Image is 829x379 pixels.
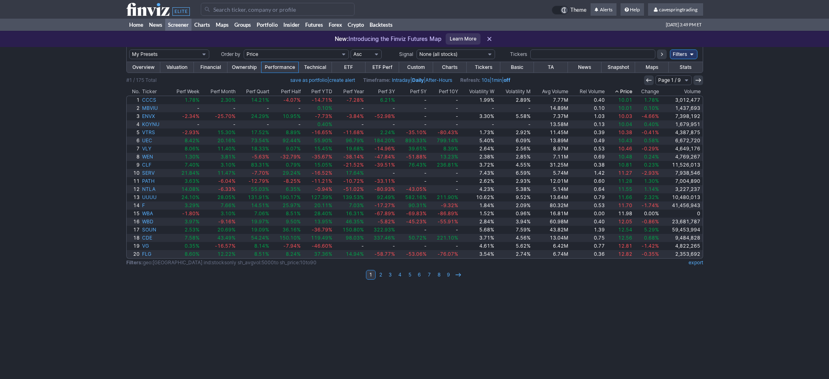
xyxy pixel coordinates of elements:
[141,120,167,128] a: KOYNU
[570,96,606,104] a: 0.40
[237,161,270,169] a: 83.31%
[237,153,270,161] a: -5.63%
[194,62,227,73] a: Financial
[648,3,703,16] a: cavespringtrading
[302,161,334,169] a: 15.05%
[405,137,427,143] span: 893.33%
[406,129,427,135] span: -35.10%
[141,161,167,169] a: CLF
[312,154,332,160] span: -35.67%
[568,62,602,73] a: News
[606,128,633,137] a: 10.38
[495,137,532,145] a: 6.09%
[660,104,702,112] a: 1,437,693
[428,120,459,128] a: -
[374,113,395,119] span: -52.98%
[167,145,201,153] a: 8.06%
[428,128,459,137] a: -80.43%
[532,112,570,120] a: 7.37M
[185,137,200,143] span: 8.42%
[500,62,534,73] a: Basic
[396,169,428,177] a: -
[606,104,633,112] a: 10.01
[635,62,669,73] a: Maps
[127,169,141,177] a: 10
[380,129,395,135] span: 2.24%
[217,129,236,135] span: 15.30%
[459,120,496,128] a: -
[570,6,587,15] span: Theme
[237,96,270,104] a: 14.21%
[660,112,702,120] a: 7,398,192
[428,112,459,120] a: -
[495,96,532,104] a: 2.89%
[146,19,165,31] a: News
[618,97,632,103] span: 10.01
[396,137,428,145] a: 893.33%
[232,19,254,31] a: Groups
[201,169,237,177] a: 11.47%
[365,153,397,161] a: -47.84%
[532,128,570,137] a: 11.45M
[201,104,237,112] a: -
[167,96,201,104] a: 1.78%
[532,96,570,104] a: 7.77M
[254,19,281,31] a: Portfolio
[141,104,167,112] a: MBVIU
[334,153,365,161] a: -38.14%
[346,97,364,103] span: -7.28%
[644,121,659,127] span: 0.40%
[127,62,160,73] a: Overview
[459,137,496,145] a: 5.40%
[329,77,355,83] a: create alert
[251,129,269,135] span: 17.52%
[302,19,326,31] a: Futures
[302,128,334,137] a: -16.65%
[660,137,702,145] a: 6,672,720
[618,146,632,152] span: 10.46
[532,120,570,128] a: 13.58M
[185,162,200,168] span: 7.40%
[261,62,298,73] a: Performance
[606,96,633,104] a: 10.01
[126,19,146,31] a: Home
[141,96,167,104] a: CCCS
[618,113,632,119] span: 10.03
[495,112,532,120] a: 5.58%
[633,145,660,153] a: -0.29%
[326,19,345,31] a: Forex
[552,6,587,15] a: Theme
[467,62,500,73] a: Tickers
[127,112,141,120] a: 3
[201,128,237,137] a: 15.30%
[334,137,365,145] a: 96.79%
[312,129,332,135] span: -16.65%
[570,145,606,153] a: 0.53
[283,113,301,119] span: 10.95%
[141,137,167,145] a: UEC
[167,153,201,161] a: 1.30%
[317,121,332,127] span: 0.40%
[365,104,397,112] a: -
[428,96,459,104] a: -
[399,62,433,73] a: Custom
[165,19,191,31] a: Screener
[167,112,201,120] a: -2.34%
[495,120,532,128] a: -
[374,154,395,160] span: -47.84%
[270,137,302,145] a: 92.44%
[570,153,606,161] a: 0.69
[345,19,367,31] a: Crypto
[314,146,332,152] span: 15.45%
[251,97,269,103] span: 14.21%
[606,120,633,128] a: 10.04
[270,161,302,169] a: 0.79%
[633,137,660,145] a: 0.58%
[642,146,659,152] span: -0.29%
[343,162,364,168] span: -21.52%
[380,97,395,103] span: 6.21%
[660,145,702,153] a: 4,649,176
[606,137,633,145] a: 10.43
[286,162,301,168] span: 0.79%
[314,162,332,168] span: 15.05%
